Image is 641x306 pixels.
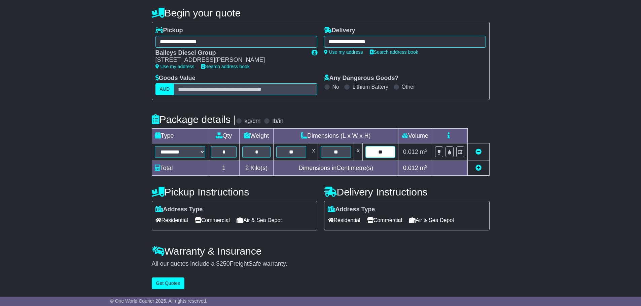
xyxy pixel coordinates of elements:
td: Weight [240,129,274,143]
span: Air & Sea Depot [237,215,282,225]
label: Any Dangerous Goods? [324,75,399,82]
span: 0.012 [403,165,418,171]
td: Kilo(s) [240,161,274,176]
label: AUD [155,83,174,95]
sup: 3 [425,164,428,169]
td: Total [152,161,208,176]
label: kg/cm [244,118,260,125]
a: Use my address [155,64,194,69]
div: [STREET_ADDRESS][PERSON_NAME] [155,56,305,64]
span: © One World Courier 2025. All rights reserved. [110,298,208,304]
span: 250 [220,260,230,267]
a: Search address book [201,64,250,69]
td: Volume [398,129,432,143]
h4: Warranty & Insurance [152,246,490,257]
button: Get Quotes [152,277,185,289]
span: Commercial [367,215,402,225]
label: Address Type [155,206,203,213]
td: x [354,143,362,161]
td: x [309,143,318,161]
label: Other [402,84,415,90]
label: Pickup [155,27,183,34]
td: 1 [208,161,240,176]
sup: 3 [425,148,428,153]
a: Remove this item [475,148,482,155]
span: Residential [328,215,360,225]
h4: Delivery Instructions [324,186,490,198]
div: All our quotes include a $ FreightSafe warranty. [152,260,490,268]
label: Delivery [324,27,355,34]
span: 2 [245,165,249,171]
h4: Package details | [152,114,236,125]
h4: Begin your quote [152,7,490,18]
td: Qty [208,129,240,143]
a: Use my address [324,49,363,55]
td: Dimensions (L x W x H) [274,129,398,143]
span: 0.012 [403,148,418,155]
a: Add new item [475,165,482,171]
h4: Pickup Instructions [152,186,317,198]
span: m [420,165,428,171]
span: Residential [155,215,188,225]
span: Commercial [195,215,230,225]
td: Type [152,129,208,143]
div: Baileys Diesel Group [155,49,305,57]
label: Goods Value [155,75,195,82]
label: lb/in [272,118,283,125]
span: m [420,148,428,155]
span: Air & Sea Depot [409,215,454,225]
label: No [332,84,339,90]
label: Address Type [328,206,375,213]
label: Lithium Battery [352,84,388,90]
a: Search address book [370,49,418,55]
td: Dimensions in Centimetre(s) [274,161,398,176]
